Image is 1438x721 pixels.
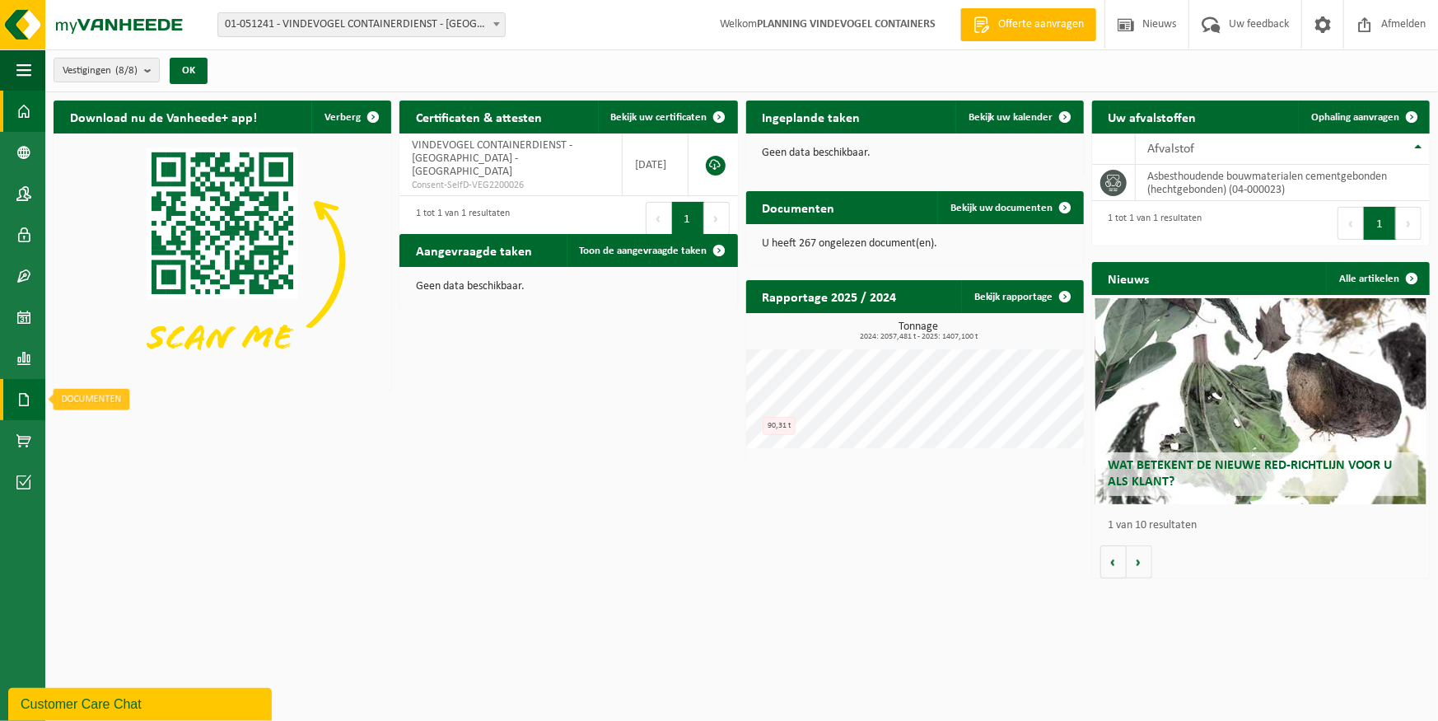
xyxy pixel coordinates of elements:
[1109,520,1422,531] p: 1 van 10 resultaten
[1100,205,1202,241] div: 1 tot 1 van 1 resultaten
[746,191,852,223] h2: Documenten
[763,417,796,435] div: 90,31 t
[611,112,707,123] span: Bekijk uw certificaten
[1396,207,1422,240] button: Next
[960,8,1096,41] a: Offerte aanvragen
[54,58,160,82] button: Vestigingen(8/8)
[1298,101,1428,133] a: Ophaling aanvragen
[757,18,936,30] strong: PLANNING VINDEVOGEL CONTAINERS
[567,234,736,267] a: Toon de aangevraagde taken
[399,234,549,266] h2: Aangevraagde taken
[54,133,391,387] img: Download de VHEPlus App
[416,281,721,293] p: Geen data beschikbaar.
[1092,262,1166,294] h2: Nieuws
[412,179,609,192] span: Consent-SelfD-VEG2200026
[1095,298,1426,504] a: Wat betekent de nieuwe RED-richtlijn voor u als klant?
[324,112,361,123] span: Verberg
[994,16,1088,33] span: Offerte aanvragen
[754,333,1084,341] span: 2024: 2057,481 t - 2025: 1407,100 t
[1100,545,1127,578] button: Vorige
[8,685,275,721] iframe: chat widget
[1364,207,1396,240] button: 1
[754,321,1084,341] h3: Tonnage
[763,238,1067,250] p: U heeft 267 ongelezen document(en).
[1326,262,1428,295] a: Alle artikelen
[1136,165,1430,201] td: asbesthoudende bouwmaterialen cementgebonden (hechtgebonden) (04-000023)
[408,200,510,236] div: 1 tot 1 van 1 resultaten
[1338,207,1364,240] button: Previous
[412,139,572,178] span: VINDEVOGEL CONTAINERDIENST - [GEOGRAPHIC_DATA] - [GEOGRAPHIC_DATA]
[1092,101,1213,133] h2: Uw afvalstoffen
[54,101,273,133] h2: Download nu de Vanheede+ app!
[746,101,877,133] h2: Ingeplande taken
[217,12,506,37] span: 01-051241 - VINDEVOGEL CONTAINERDIENST - OUDENAARDE - OUDENAARDE
[969,112,1053,123] span: Bekijk uw kalender
[950,203,1053,213] span: Bekijk uw documenten
[1108,459,1393,488] span: Wat betekent de nieuwe RED-richtlijn voor u als klant?
[598,101,736,133] a: Bekijk uw certificaten
[115,65,138,76] count: (8/8)
[672,202,704,235] button: 1
[746,280,913,312] h2: Rapportage 2025 / 2024
[704,202,730,235] button: Next
[580,246,707,256] span: Toon de aangevraagde taken
[1148,143,1195,156] span: Afvalstof
[63,59,138,83] span: Vestigingen
[937,191,1082,224] a: Bekijk uw documenten
[1127,545,1152,578] button: Volgende
[218,13,505,36] span: 01-051241 - VINDEVOGEL CONTAINERDIENST - OUDENAARDE - OUDENAARDE
[1311,112,1399,123] span: Ophaling aanvragen
[646,202,672,235] button: Previous
[763,147,1067,159] p: Geen data beschikbaar.
[170,58,208,84] button: OK
[311,101,390,133] button: Verberg
[623,133,689,196] td: [DATE]
[399,101,558,133] h2: Certificaten & attesten
[961,280,1082,313] a: Bekijk rapportage
[955,101,1082,133] a: Bekijk uw kalender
